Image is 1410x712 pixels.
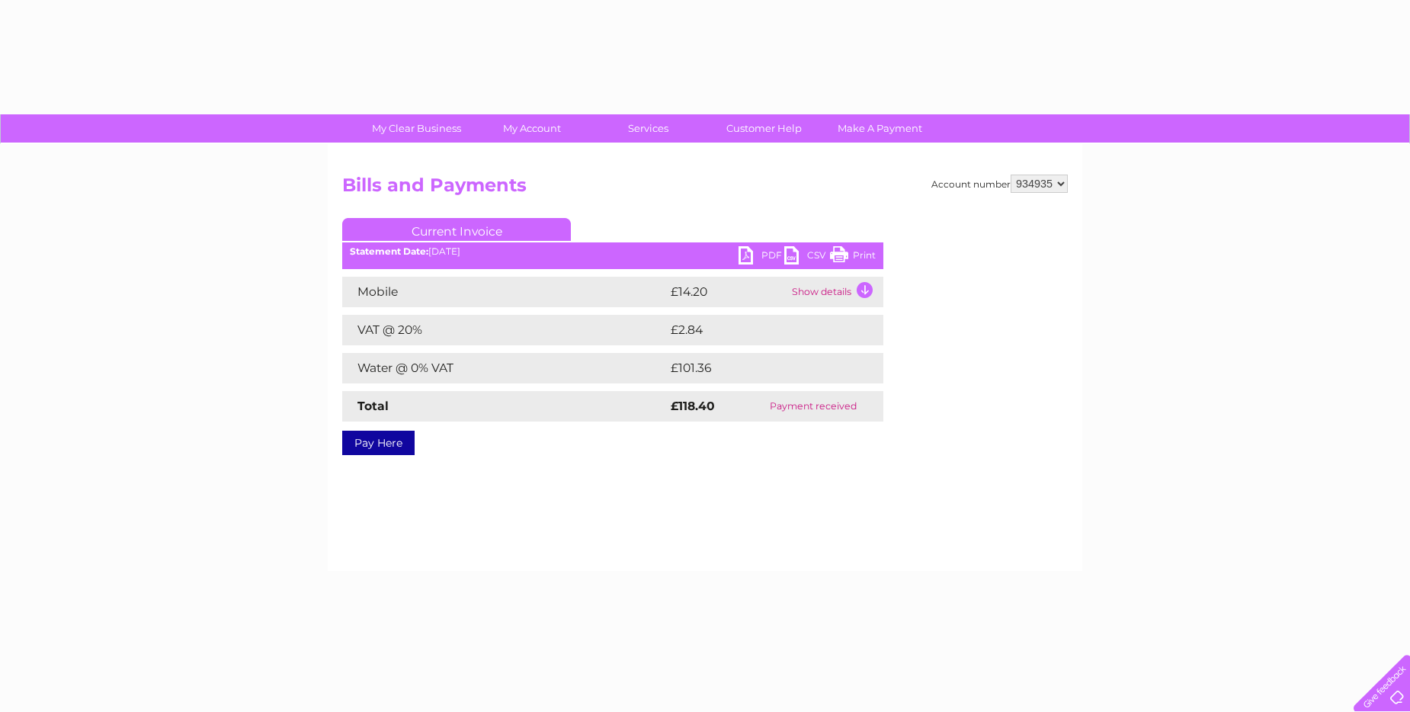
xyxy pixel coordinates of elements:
a: Current Invoice [342,218,571,241]
td: Payment received [744,391,883,422]
strong: £118.40 [671,399,715,413]
a: Pay Here [342,431,415,455]
div: Account number [931,175,1068,193]
td: £14.20 [667,277,788,307]
a: Customer Help [701,114,827,143]
div: [DATE] [342,246,883,257]
strong: Total [357,399,389,413]
td: Mobile [342,277,667,307]
a: Make A Payment [817,114,943,143]
a: PDF [739,246,784,268]
a: Services [585,114,711,143]
td: Water @ 0% VAT [342,353,667,383]
td: £101.36 [667,353,854,383]
a: My Account [469,114,595,143]
a: Print [830,246,876,268]
a: My Clear Business [354,114,479,143]
td: £2.84 [667,315,848,345]
h2: Bills and Payments [342,175,1068,204]
a: CSV [784,246,830,268]
td: Show details [788,277,883,307]
b: Statement Date: [350,245,428,257]
td: VAT @ 20% [342,315,667,345]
